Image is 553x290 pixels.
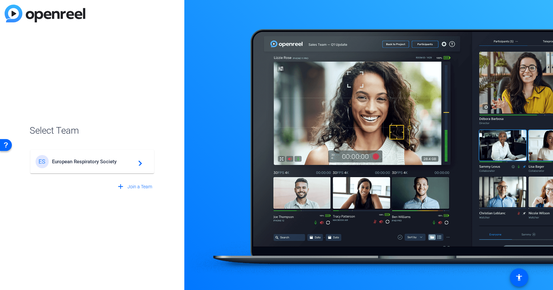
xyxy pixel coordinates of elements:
[114,181,155,193] button: Join a Team
[5,5,85,22] img: blue-gradient.svg
[515,274,523,281] mat-icon: accessibility
[127,183,152,190] span: Join a Team
[30,124,155,138] span: Select Team
[117,183,125,191] mat-icon: add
